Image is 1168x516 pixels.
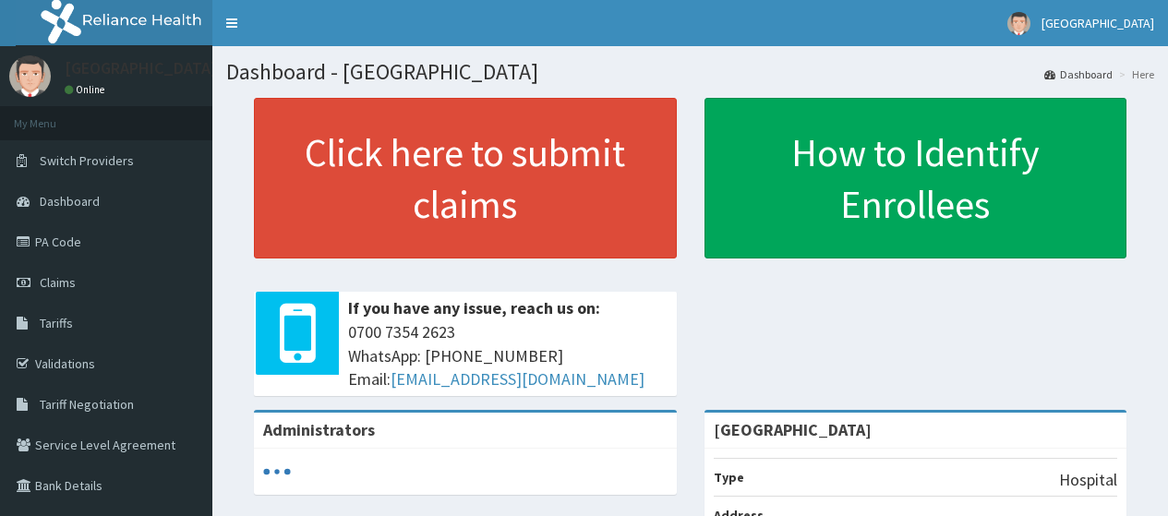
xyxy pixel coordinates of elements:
[40,274,76,291] span: Claims
[1044,66,1113,82] a: Dashboard
[65,60,217,77] p: [GEOGRAPHIC_DATA]
[9,55,51,97] img: User Image
[263,419,375,440] b: Administrators
[714,469,744,486] b: Type
[1007,12,1030,35] img: User Image
[226,60,1154,84] h1: Dashboard - [GEOGRAPHIC_DATA]
[714,419,872,440] strong: [GEOGRAPHIC_DATA]
[348,320,668,391] span: 0700 7354 2623 WhatsApp: [PHONE_NUMBER] Email:
[40,396,134,413] span: Tariff Negotiation
[254,98,677,258] a: Click here to submit claims
[40,152,134,169] span: Switch Providers
[391,368,644,390] a: [EMAIL_ADDRESS][DOMAIN_NAME]
[40,193,100,210] span: Dashboard
[1042,15,1154,31] span: [GEOGRAPHIC_DATA]
[40,315,73,331] span: Tariffs
[704,98,1127,258] a: How to Identify Enrollees
[1114,66,1154,82] li: Here
[65,83,109,96] a: Online
[348,297,600,318] b: If you have any issue, reach us on:
[263,458,291,486] svg: audio-loading
[1059,468,1117,492] p: Hospital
